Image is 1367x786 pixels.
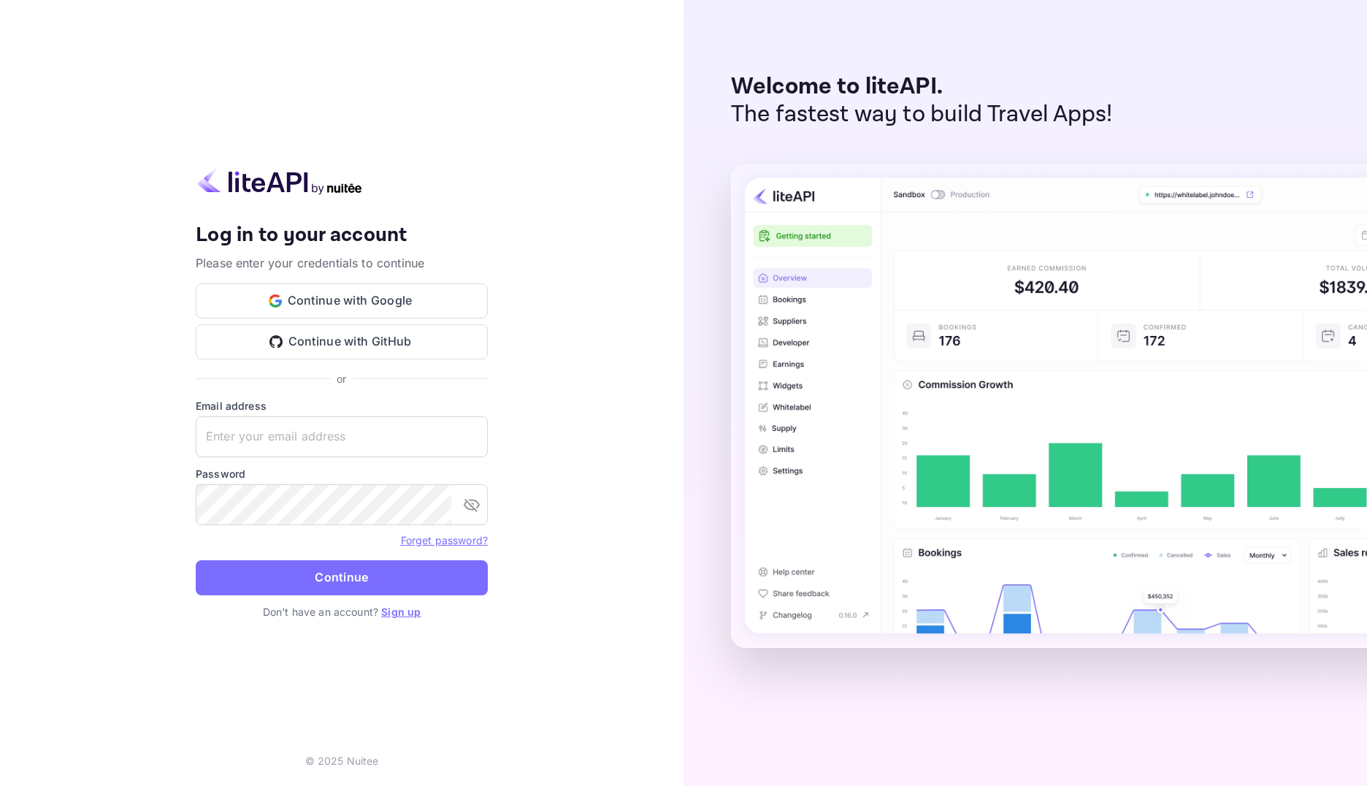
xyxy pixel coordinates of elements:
button: Continue [196,560,488,595]
h4: Log in to your account [196,223,488,248]
a: Forget password? [401,534,488,546]
p: Don't have an account? [196,604,488,619]
img: liteapi [196,167,364,195]
p: Welcome to liteAPI. [731,73,1113,101]
button: Continue with GitHub [196,324,488,359]
input: Enter your email address [196,416,488,457]
button: toggle password visibility [457,490,486,519]
p: Please enter your credentials to continue [196,254,488,272]
p: © 2025 Nuitee [305,753,379,768]
p: or [337,371,346,386]
label: Email address [196,398,488,413]
button: Continue with Google [196,283,488,318]
a: Sign up [381,606,421,618]
p: The fastest way to build Travel Apps! [731,101,1113,129]
label: Password [196,466,488,481]
a: Forget password? [401,533,488,547]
